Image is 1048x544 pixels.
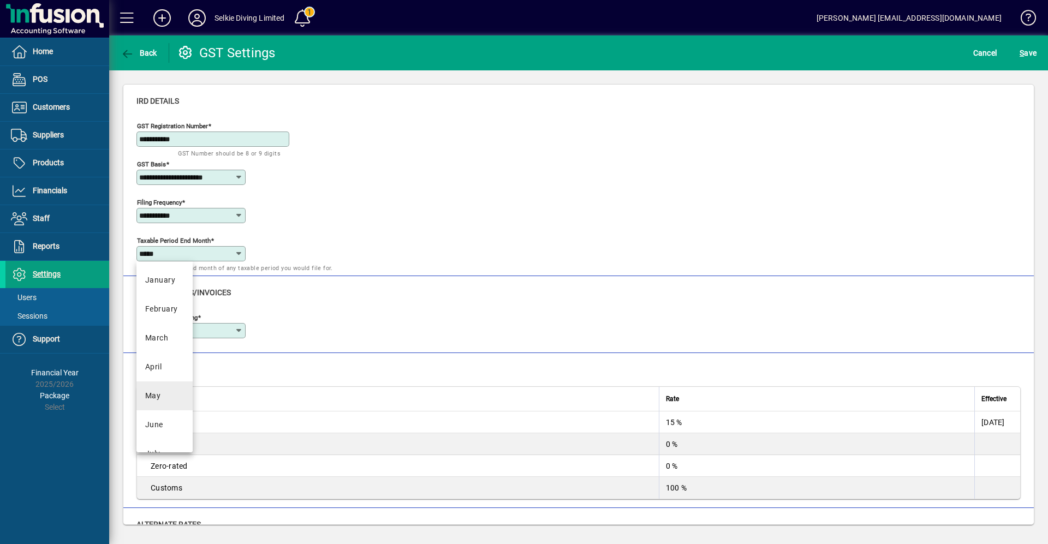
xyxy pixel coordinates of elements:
span: IRD details [136,97,179,105]
span: POS [33,75,47,83]
div: GST Settings [177,44,276,62]
a: Home [5,38,109,65]
button: Back [118,43,160,63]
mat-hint: GST Number should be 8 or 9 digits [178,147,281,159]
span: Users [11,293,37,302]
a: Staff [5,205,109,232]
a: Customers [5,94,109,121]
span: [DATE] [981,418,1005,427]
span: Customers [33,103,70,111]
div: 0 % [666,439,968,450]
a: Products [5,150,109,177]
div: Selkie Diving Limited [215,9,285,27]
button: Profile [180,8,215,28]
div: 0 % [666,461,968,471]
div: 100 % [666,482,968,493]
span: Staff [33,214,50,223]
span: Products [33,158,64,167]
mat-option: May [136,381,193,410]
mat-option: January [136,266,193,295]
mat-label: GST Basis [137,160,166,168]
span: Cancel [973,44,997,62]
span: Reports [33,242,59,250]
span: Sessions [11,312,47,320]
mat-label: Filing frequency [137,199,182,206]
div: [PERSON_NAME] [EMAIL_ADDRESS][DOMAIN_NAME] [817,9,1002,27]
span: Rate [666,393,679,405]
button: Add [145,8,180,28]
a: Users [5,288,109,307]
mat-label: GST Registration Number [137,122,208,130]
div: June [145,419,163,431]
app-page-header-button: Back [109,43,169,63]
div: Standard [151,417,652,428]
mat-option: February [136,295,193,324]
mat-option: July [136,439,193,468]
span: S [1020,49,1024,57]
div: May [145,390,160,402]
span: Package [40,391,69,400]
a: Sessions [5,307,109,325]
div: Zero-rated [151,461,652,471]
mat-option: April [136,352,193,381]
span: Financials [33,186,67,195]
button: Cancel [970,43,1000,63]
div: February [145,303,178,315]
div: January [145,274,175,286]
a: Reports [5,233,109,260]
mat-option: June [136,410,193,439]
span: Settings [33,270,61,278]
button: Save [1017,43,1039,63]
div: March [145,332,168,344]
div: July [145,448,160,459]
a: Support [5,326,109,353]
span: Home [33,47,53,56]
mat-label: Taxable period end month [137,237,211,244]
span: Effective [981,393,1007,405]
div: April [145,361,162,373]
span: Suppliers [33,130,64,139]
span: ave [1020,44,1037,62]
mat-option: March [136,324,193,352]
span: Support [33,334,60,343]
span: Back [121,49,157,57]
a: Knowledge Base [1013,2,1034,38]
a: Suppliers [5,122,109,149]
div: 15 % [666,417,968,428]
a: POS [5,66,109,93]
mat-hint: Choose the end month of any taxable period you would file for. [152,261,333,274]
div: Customs [151,482,652,493]
div: Exempt [151,439,652,450]
span: Financial Year [31,368,79,377]
a: Financials [5,177,109,205]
